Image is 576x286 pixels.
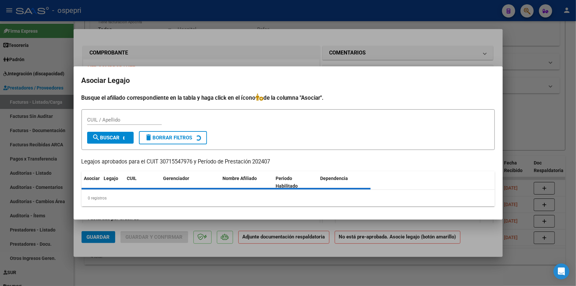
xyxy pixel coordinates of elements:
div: 0 registros [82,190,495,206]
h2: Asociar Legajo [82,74,495,87]
datatable-header-cell: Legajo [101,171,124,193]
datatable-header-cell: Nombre Afiliado [220,171,273,193]
span: Legajo [104,176,119,181]
span: Buscar [92,135,120,141]
span: Gerenciador [163,176,189,181]
span: Periodo Habilitado [276,176,298,189]
span: Borrar Filtros [145,135,192,141]
span: Dependencia [320,176,348,181]
datatable-header-cell: Dependencia [318,171,371,193]
datatable-header-cell: Asociar [82,171,101,193]
p: Legajos aprobados para el CUIT 30715547976 y Período de Prestación 202407 [82,158,495,166]
mat-icon: delete [145,133,153,141]
datatable-header-cell: CUIL [124,171,161,193]
datatable-header-cell: Periodo Habilitado [273,171,318,193]
button: Buscar [87,132,134,144]
h4: Busque el afiliado correspondiente en la tabla y haga click en el ícono de la columna "Asociar". [82,93,495,102]
datatable-header-cell: Gerenciador [161,171,220,193]
button: Borrar Filtros [139,131,207,144]
mat-icon: search [92,133,100,141]
div: Open Intercom Messenger [554,264,569,279]
span: Nombre Afiliado [223,176,257,181]
span: Asociar [84,176,100,181]
span: CUIL [127,176,137,181]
